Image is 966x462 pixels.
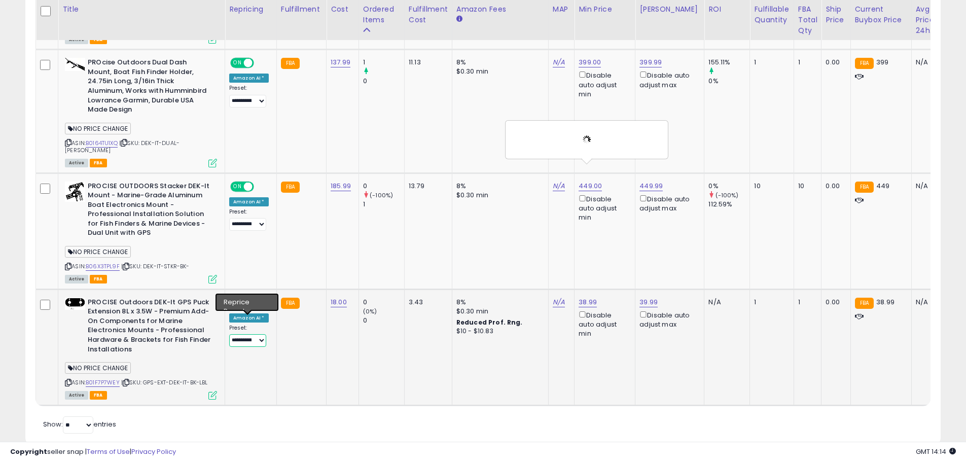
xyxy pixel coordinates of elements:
a: 399.00 [579,57,601,67]
small: (-100%) [370,191,393,199]
div: Disable auto adjust min [579,69,627,99]
div: 3.43 [409,298,444,307]
div: Preset: [229,325,269,347]
div: seller snap | | [10,447,176,457]
div: Disable auto adjust max [639,309,696,329]
span: ON [231,182,244,191]
img: 31pGfczfkrL._SL40_.jpg [65,298,85,310]
strong: Copyright [10,447,47,456]
div: $0.30 min [456,67,541,76]
div: 0 [363,298,404,307]
span: | SKU: DEK-IT-STKR-BK- [121,262,190,270]
a: 185.99 [331,181,351,191]
span: | SKU: GPS-EXT-DEK-IT-BK-LBL [121,378,208,386]
span: ON [231,59,244,67]
span: Show: entries [43,419,116,429]
div: Avg Win Price 24h. [916,4,953,36]
div: 0.00 [826,182,842,191]
span: OFF [253,59,269,67]
div: $10 - $10.83 [456,327,541,336]
span: FBA [90,159,107,167]
span: 399 [876,57,888,67]
div: ASIN: [65,182,217,282]
span: 38.99 [876,297,895,307]
span: All listings currently available for purchase on Amazon [65,159,88,167]
a: 449.99 [639,181,663,191]
div: 1 [798,298,814,307]
div: 112.59% [708,200,749,209]
a: 39.99 [639,297,658,307]
div: N/A [916,298,949,307]
b: PROCISE OUTDOORS Stacker DEK-It Mount - Marine-Grade Aluminum Boat Electronics Mount - Profession... [88,182,211,240]
div: 0 [363,182,404,191]
div: Min Price [579,4,631,15]
div: 11.13 [409,58,444,67]
span: All listings currently available for purchase on Amazon [65,275,88,283]
span: OFF [253,182,269,191]
small: FBA [855,58,874,69]
div: 1 [798,58,814,67]
span: All listings currently available for purchase on Amazon [65,391,88,400]
span: OFF [253,298,269,307]
a: 137.99 [331,57,350,67]
small: FBA [281,298,300,309]
a: B01F7P7WEY [86,378,120,387]
div: 13.79 [409,182,444,191]
div: 0% [708,182,749,191]
a: 38.99 [579,297,597,307]
a: 18.00 [331,297,347,307]
div: N/A [916,182,949,191]
small: Amazon Fees. [456,15,462,24]
small: FBA [281,182,300,193]
div: 1 [754,298,785,307]
div: Fulfillment [281,4,322,15]
div: Amazon AI * [229,313,269,323]
div: Disable auto adjust max [639,193,696,213]
div: 8% [456,298,541,307]
div: Amazon Fees [456,4,544,15]
img: 314pv8H7m3L._SL40_.jpg [65,58,85,71]
div: ROI [708,4,745,15]
span: NO PRICE CHANGE [65,362,131,374]
div: 0.00 [826,58,842,67]
span: | SKU: DEK-IT-DUAL-[PERSON_NAME] [65,139,180,154]
div: [PERSON_NAME] [639,4,700,15]
div: Preset: [229,208,269,231]
div: Amazon AI * [229,74,269,83]
a: Terms of Use [87,447,130,456]
div: Fulfillment Cost [409,4,448,25]
div: Ship Price [826,4,846,25]
div: Disable auto adjust min [579,193,627,223]
div: ASIN: [65,58,217,166]
div: Cost [331,4,354,15]
div: N/A [708,298,742,307]
img: 41YOY+mCv7L._SL40_.jpg [65,182,85,202]
div: $0.30 min [456,307,541,316]
div: 0 [363,316,404,325]
span: FBA [90,275,107,283]
div: Preset: [229,85,269,108]
a: N/A [553,57,565,67]
b: PROcise Outdoors Dual Dash Mount, Boat Fish Finder Holder, 24.75in Long, 3/16in Thick Aluminum, W... [88,58,211,117]
div: Title [62,4,221,15]
span: 2025-10-6 14:14 GMT [916,447,956,456]
small: (0%) [363,307,377,315]
div: Fulfillable Quantity [754,4,789,25]
a: B06X3TPL9F [86,262,120,271]
div: 8% [456,182,541,191]
div: Amazon AI * [229,197,269,206]
div: 155.11% [708,58,749,67]
a: N/A [553,297,565,307]
div: FBA Total Qty [798,4,817,36]
div: 0% [708,77,749,86]
div: MAP [553,4,570,15]
small: (-100%) [715,191,739,199]
span: 449 [876,181,889,191]
div: Ordered Items [363,4,400,25]
div: Disable auto adjust min [579,309,627,339]
small: FBA [855,298,874,309]
b: Reduced Prof. Rng. [456,318,523,327]
span: FBA [90,391,107,400]
b: PROCISE Outdoors DEK-It GPS Puck Extension 8L x 3.5W - Premium Add-On Components for Marine Elect... [88,298,211,357]
a: 399.99 [639,57,662,67]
